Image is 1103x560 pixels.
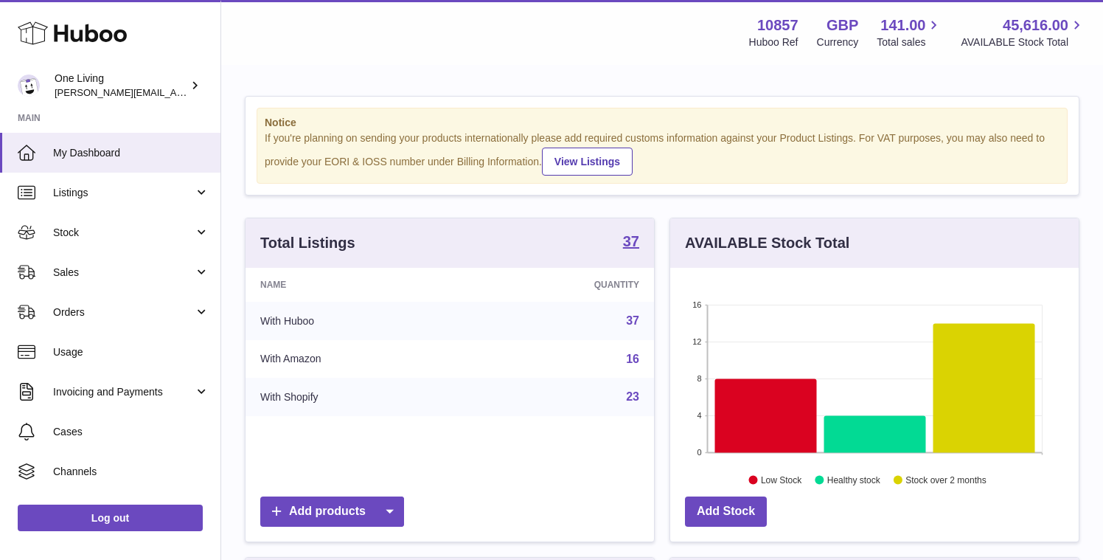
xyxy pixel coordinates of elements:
div: One Living [55,72,187,100]
span: 141.00 [880,15,925,35]
a: Add products [260,497,404,527]
img: Jessica@oneliving.com [18,75,40,97]
span: Invoicing and Payments [53,385,194,399]
span: Cases [53,425,209,439]
div: Huboo Ref [749,35,798,49]
span: My Dashboard [53,146,209,160]
strong: 37 [623,234,639,249]
text: 12 [692,337,701,346]
text: 0 [697,448,701,457]
div: If you're planning on sending your products internationally please add required customs informati... [265,131,1059,176]
td: With Shopify [246,378,469,416]
span: Orders [53,305,194,319]
a: Add Stock [685,497,767,527]
text: 16 [692,300,701,309]
text: Stock over 2 months [905,474,986,485]
a: 45,616.00 AVAILABLE Stock Total [961,15,1085,49]
td: With Amazon [246,340,469,378]
td: With Huboo [246,302,469,340]
span: Channels [53,465,209,479]
a: 141.00 Total sales [877,15,942,49]
a: Log out [18,505,203,531]
div: Currency [817,35,859,49]
strong: 10857 [757,15,798,35]
span: 45,616.00 [1003,15,1068,35]
span: [PERSON_NAME][EMAIL_ADDRESS][DOMAIN_NAME] [55,86,296,98]
text: 8 [697,374,701,383]
span: AVAILABLE Stock Total [961,35,1085,49]
span: Usage [53,345,209,359]
h3: AVAILABLE Stock Total [685,233,849,253]
span: Listings [53,186,194,200]
text: 4 [697,411,701,420]
a: 16 [626,353,639,365]
h3: Total Listings [260,233,355,253]
a: View Listings [542,148,633,176]
th: Name [246,268,469,302]
strong: Notice [265,116,1059,130]
span: Stock [53,226,194,240]
span: Total sales [877,35,942,49]
strong: GBP [827,15,858,35]
text: Healthy stock [827,474,881,485]
span: Sales [53,266,194,280]
a: 37 [626,314,639,327]
a: 37 [623,234,639,252]
a: 23 [626,390,639,403]
text: Low Stock [761,474,802,485]
th: Quantity [469,268,654,302]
